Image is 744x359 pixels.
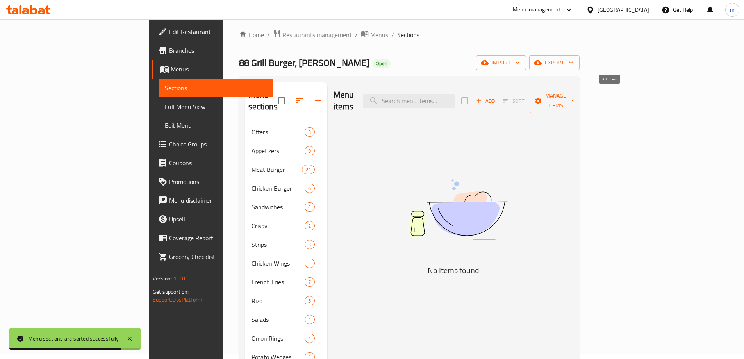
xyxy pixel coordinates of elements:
span: Strips [252,240,305,249]
span: Manage items [536,91,576,111]
span: 2 [305,260,314,267]
span: Grocery Checklist [169,252,267,261]
span: Edit Menu [165,121,267,130]
div: items [302,165,314,174]
div: items [305,334,314,343]
div: Rizo5 [245,291,327,310]
span: Meat Burger [252,165,302,174]
h2: Menu items [334,89,354,113]
div: Chicken Wings2 [245,254,327,273]
span: import [482,58,520,68]
div: items [305,315,314,324]
div: Offers3 [245,123,327,141]
div: Onion Rings1 [245,329,327,348]
span: Appetizers [252,146,305,155]
a: Support.OpsPlatform [153,295,202,305]
span: Sections [165,83,267,93]
span: Coupons [169,158,267,168]
div: Strips3 [245,235,327,254]
h5: No Items found [356,264,551,277]
a: Choice Groups [152,135,273,154]
div: Menu sections are sorted successfully [28,334,119,343]
span: 21 [302,166,314,173]
span: 1.0.0 [173,273,185,284]
button: import [476,55,526,70]
div: items [305,240,314,249]
div: Sandwiches [252,202,305,212]
span: 1 [305,335,314,342]
nav: breadcrumb [239,30,580,40]
span: Choice Groups [169,139,267,149]
div: items [305,296,314,305]
div: Offers [252,127,305,137]
div: Menu-management [513,5,561,14]
a: Branches [152,41,273,60]
span: Crispy [252,221,305,230]
span: 1 [305,316,314,323]
div: Open [373,59,391,68]
span: Sort items [498,95,530,107]
a: Restaurants management [273,30,352,40]
span: 9 [305,147,314,155]
span: Branches [169,46,267,55]
span: 4 [305,204,314,211]
a: Edit Restaurant [152,22,273,41]
img: dish.svg [356,159,551,262]
span: Chicken Burger [252,184,305,193]
span: Edit Restaurant [169,27,267,36]
span: Salads [252,315,305,324]
a: Menus [152,60,273,79]
div: items [305,127,314,137]
input: search [363,94,455,108]
button: Add section [309,91,327,110]
span: Upsell [169,214,267,224]
button: Manage items [530,89,582,113]
span: 3 [305,129,314,136]
span: 5 [305,297,314,305]
span: Menus [370,30,388,39]
span: Version: [153,273,172,284]
a: Edit Menu [159,116,273,135]
span: French Fries [252,277,305,287]
span: Sort sections [290,91,309,110]
li: / [355,30,358,39]
button: export [529,55,580,70]
span: Open [373,60,391,67]
a: Coverage Report [152,229,273,247]
div: [GEOGRAPHIC_DATA] [598,5,649,14]
span: Full Menu View [165,102,267,111]
span: Select all sections [273,93,290,109]
div: items [305,202,314,212]
span: Rizo [252,296,305,305]
span: 6 [305,185,314,192]
div: Sandwiches4 [245,198,327,216]
span: 88 Grill Burger, [PERSON_NAME] [239,54,369,71]
span: Restaurants management [282,30,352,39]
div: Salads1 [245,310,327,329]
div: items [305,146,314,155]
span: Sections [397,30,419,39]
a: Full Menu View [159,97,273,116]
span: Onion Rings [252,334,305,343]
span: Get support on: [153,287,189,297]
span: Chicken Wings [252,259,305,268]
a: Sections [159,79,273,97]
span: Add [475,96,496,105]
span: Coverage Report [169,233,267,243]
span: Menu disclaimer [169,196,267,205]
div: French Fries7 [245,273,327,291]
div: items [305,259,314,268]
span: 3 [305,241,314,248]
div: Chicken Burger6 [245,179,327,198]
a: Upsell [152,210,273,229]
a: Coupons [152,154,273,172]
a: Menus [361,30,388,40]
div: items [305,221,314,230]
